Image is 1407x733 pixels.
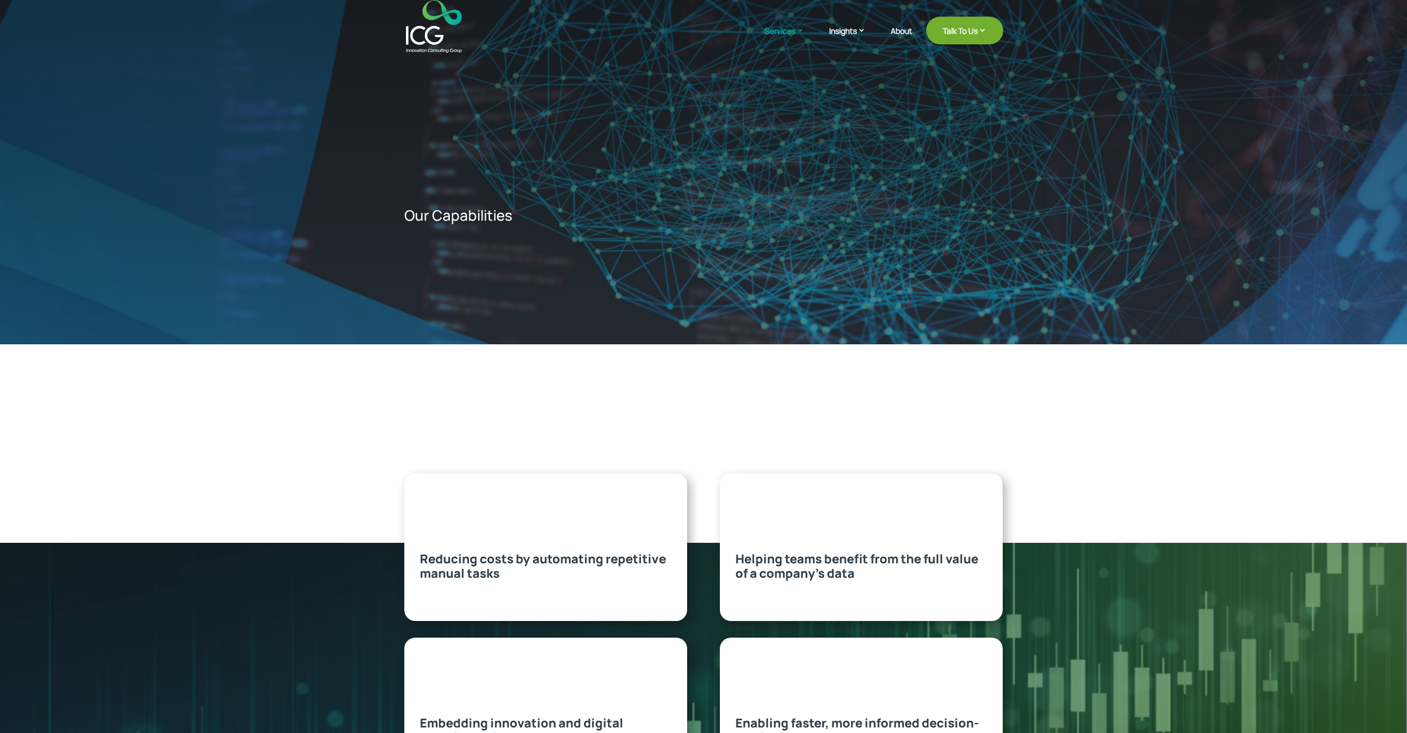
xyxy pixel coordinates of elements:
[735,552,987,581] p: Helping teams benefit from the full value of a company’s data
[420,552,672,581] p: Reducing costs by automating repetitive manual tasks
[829,25,877,53] a: Insights
[891,27,912,53] a: About
[926,17,1003,44] a: Talk To Us
[765,25,815,53] a: Services
[404,207,750,224] p: Our Capabilities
